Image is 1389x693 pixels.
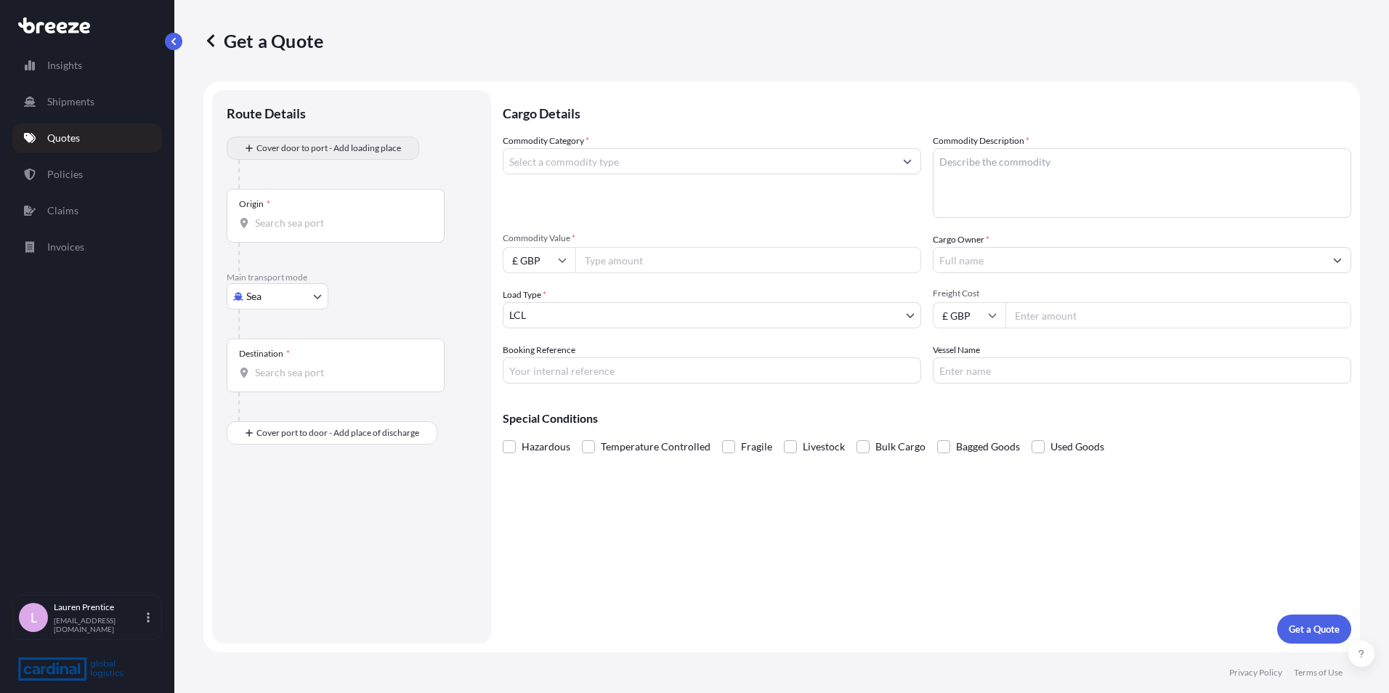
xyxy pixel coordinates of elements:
[933,357,1351,384] input: Enter name
[1324,247,1350,273] button: Show suggestions
[227,105,306,122] p: Route Details
[12,51,162,80] a: Insights
[1229,667,1282,678] a: Privacy Policy
[12,160,162,189] a: Policies
[956,436,1020,458] span: Bagged Goods
[227,421,437,445] button: Cover port to door - Add place of discharge
[255,216,426,230] input: Origin
[227,283,328,309] button: Select transport
[894,148,920,174] button: Show suggestions
[503,343,575,357] label: Booking Reference
[12,87,162,116] a: Shipments
[1277,615,1351,644] button: Get a Quote
[503,288,546,302] span: Load Type
[227,137,419,160] button: Cover door to port - Add loading place
[803,436,845,458] span: Livestock
[503,413,1351,424] p: Special Conditions
[47,94,94,109] p: Shipments
[503,90,1351,134] p: Cargo Details
[12,123,162,153] a: Quotes
[47,240,84,254] p: Invoices
[575,247,921,273] input: Type amount
[1050,436,1104,458] span: Used Goods
[503,302,921,328] button: LCL
[509,308,526,323] span: LCL
[239,198,270,210] div: Origin
[47,58,82,73] p: Insights
[503,148,894,174] input: Select a commodity type
[47,203,78,218] p: Claims
[227,272,477,283] p: Main transport mode
[256,141,401,155] span: Cover door to port - Add loading place
[741,436,772,458] span: Fragile
[934,247,1324,273] input: Full name
[54,601,144,613] p: Lauren Prentice
[503,357,921,384] input: Your internal reference
[933,134,1029,148] label: Commodity Description
[933,343,980,357] label: Vessel Name
[47,167,83,182] p: Policies
[933,288,1351,299] span: Freight Cost
[522,436,570,458] span: Hazardous
[246,289,262,304] span: Sea
[933,232,989,247] label: Cargo Owner
[12,232,162,262] a: Invoices
[601,436,710,458] span: Temperature Controlled
[239,348,290,360] div: Destination
[256,426,419,440] span: Cover port to door - Add place of discharge
[1005,302,1351,328] input: Enter amount
[1289,622,1340,636] p: Get a Quote
[18,657,123,681] img: organization-logo
[503,232,921,244] span: Commodity Value
[31,610,37,625] span: L
[255,365,426,380] input: Destination
[203,29,323,52] p: Get a Quote
[503,134,589,148] label: Commodity Category
[47,131,80,145] p: Quotes
[1294,667,1343,678] a: Terms of Use
[875,436,926,458] span: Bulk Cargo
[12,196,162,225] a: Claims
[54,616,144,633] p: [EMAIL_ADDRESS][DOMAIN_NAME]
